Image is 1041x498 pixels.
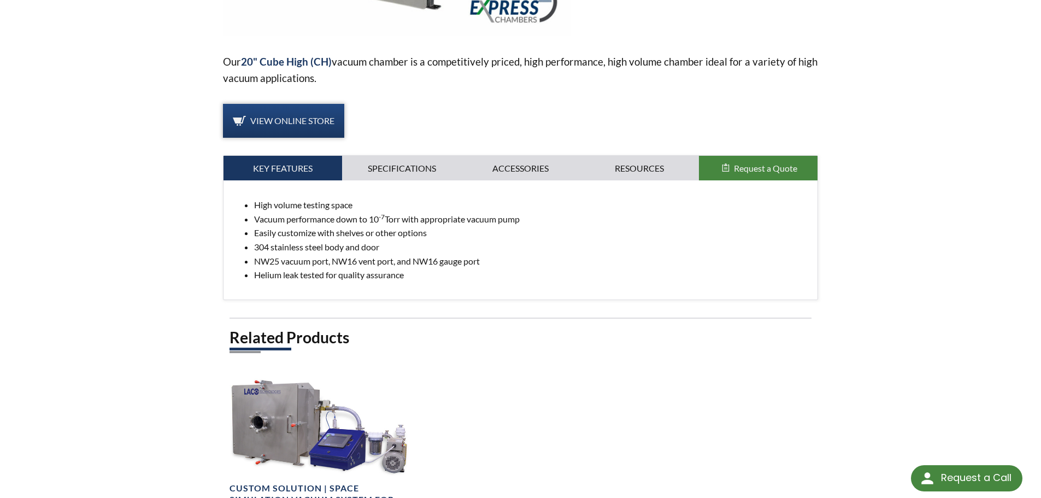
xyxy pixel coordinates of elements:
li: 304 stainless steel body and door [254,240,809,254]
a: Key Features [224,156,343,181]
sup: -7 [379,213,385,221]
a: Accessories [461,156,580,181]
li: Helium leak tested for quality assurance [254,268,809,282]
a: View Online Store [223,104,344,138]
h2: Related Products [230,327,812,348]
li: High volume testing space [254,198,809,212]
div: Request a Call [941,465,1011,490]
span: View Online Store [250,115,334,126]
li: Vacuum performance down to 10 Torr with appropriate vacuum pump [254,212,809,226]
li: Easily customize with shelves or other options [254,226,809,240]
div: Request a Call [911,465,1022,491]
img: round button [919,470,936,487]
strong: 20" Cube High (CH) [241,55,332,68]
span: Request a Quote [734,163,797,173]
p: Our vacuum chamber is a competitively priced, high performance, high volume chamber ideal for a v... [223,54,819,86]
a: Specifications [342,156,461,181]
li: NW25 vacuum port, NW16 vent port, and NW16 gauge port [254,254,809,268]
a: Resources [580,156,699,181]
button: Request a Quote [699,156,818,181]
